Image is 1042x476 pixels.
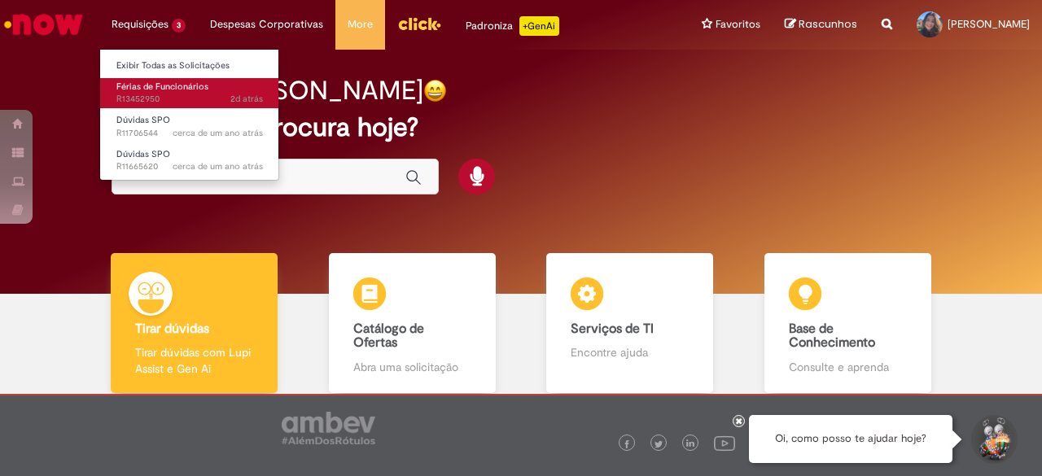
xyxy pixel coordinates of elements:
[99,49,279,181] ul: Requisições
[116,127,263,140] span: R11706544
[112,113,930,142] h2: O que você procura hoje?
[282,412,375,444] img: logo_footer_ambev_rotulo_gray.png
[749,415,952,463] div: Oi, como posso te ajudar hoje?
[686,439,694,449] img: logo_footer_linkedin.png
[397,11,441,36] img: click_logo_yellow_360x200.png
[423,79,447,103] img: happy-face.png
[714,432,735,453] img: logo_footer_youtube.png
[210,16,323,33] span: Despesas Corporativas
[519,16,559,36] p: +GenAi
[173,127,263,139] time: 04/07/2024 09:32:26
[739,253,957,394] a: Base de Conhecimento Consulte e aprenda
[100,57,279,75] a: Exibir Todas as Solicitações
[230,93,263,105] time: 27/08/2025 14:57:03
[116,160,263,173] span: R11665620
[116,81,208,93] span: Férias de Funcionários
[655,440,663,448] img: logo_footer_twitter.png
[116,114,170,126] span: Dúvidas SPO
[353,359,471,375] p: Abra uma solicitação
[135,321,209,337] b: Tirar dúvidas
[969,415,1018,464] button: Iniciar Conversa de Suporte
[571,321,654,337] b: Serviços de TI
[230,93,263,105] span: 2d atrás
[173,160,263,172] time: 21/06/2024 16:10:20
[304,253,522,394] a: Catálogo de Ofertas Abra uma solicitação
[789,359,907,375] p: Consulte e aprenda
[172,19,186,33] span: 3
[100,78,279,108] a: Aberto R13452950 : Férias de Funcionários
[100,146,279,176] a: Aberto R11665620 : Dúvidas SPO
[466,16,559,36] div: Padroniza
[112,16,169,33] span: Requisições
[2,8,85,41] img: ServiceNow
[116,93,263,106] span: R13452950
[785,17,857,33] a: Rascunhos
[353,321,424,352] b: Catálogo de Ofertas
[100,111,279,142] a: Aberto R11706544 : Dúvidas SPO
[173,160,263,172] span: cerca de um ano atrás
[948,17,1030,31] span: [PERSON_NAME]
[623,440,631,448] img: logo_footer_facebook.png
[173,127,263,139] span: cerca de um ano atrás
[116,148,170,160] span: Dúvidas SPO
[571,344,689,360] p: Encontre ajuda
[799,16,857,32] span: Rascunhos
[789,321,875,352] b: Base de Conhecimento
[521,253,739,394] a: Serviços de TI Encontre ajuda
[716,16,760,33] span: Favoritos
[348,16,373,33] span: More
[135,344,253,377] p: Tirar dúvidas com Lupi Assist e Gen Ai
[85,253,304,394] a: Tirar dúvidas Tirar dúvidas com Lupi Assist e Gen Ai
